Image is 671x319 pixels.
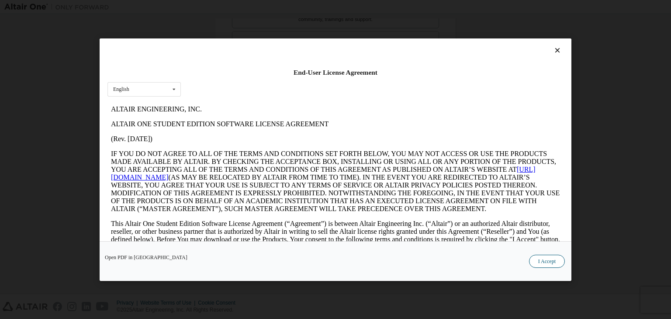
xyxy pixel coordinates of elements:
[113,87,129,92] div: English
[3,33,453,41] p: (Rev. [DATE])
[3,18,453,26] p: ALTAIR ONE STUDENT EDITION SOFTWARE LICENSE AGREEMENT
[105,255,187,260] a: Open PDF in [GEOGRAPHIC_DATA]
[3,64,428,79] a: [URL][DOMAIN_NAME]
[3,3,453,11] p: ALTAIR ENGINEERING, INC.
[529,255,565,268] button: I Accept
[3,48,453,111] p: IF YOU DO NOT AGREE TO ALL OF THE TERMS AND CONDITIONS SET FORTH BELOW, YOU MAY NOT ACCESS OR USE...
[107,68,564,77] div: End-User License Agreement
[3,118,453,149] p: This Altair One Student Edition Software License Agreement (“Agreement”) is between Altair Engine...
